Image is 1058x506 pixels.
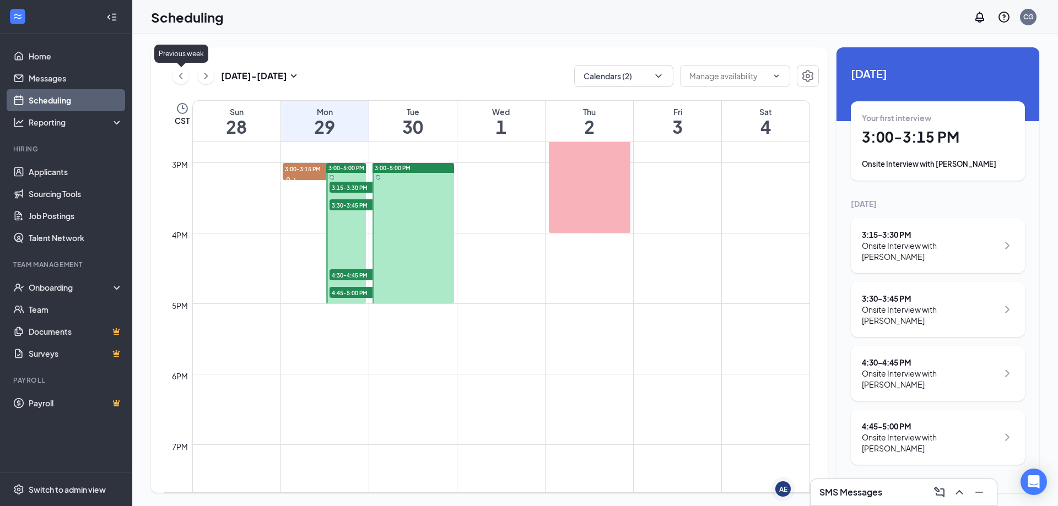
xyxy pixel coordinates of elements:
svg: Settings [13,484,24,495]
div: AE [779,485,787,494]
span: 4:45-5:00 PM [330,287,385,298]
div: 4:30 - 4:45 PM [862,357,998,368]
svg: WorkstreamLogo [12,11,23,22]
div: 7pm [170,440,190,453]
div: Mon [281,106,369,117]
a: September 28, 2025 [193,101,280,142]
button: Minimize [970,483,988,501]
h3: [DATE] - [DATE] [221,70,287,82]
h1: 29 [281,117,369,136]
div: Open Intercom Messenger [1021,469,1047,495]
a: September 29, 2025 [281,101,369,142]
h1: Scheduling [151,8,224,26]
h1: 28 [193,117,280,136]
a: October 3, 2025 [634,101,721,142]
div: Reporting [29,117,123,128]
svg: UserCheck [13,282,24,293]
span: 1 [293,176,296,184]
h1: 3:00 - 3:15 PM [862,128,1014,146]
span: 3:15-3:30 PM [330,182,385,193]
div: Sat [722,106,809,117]
svg: User [285,177,292,183]
svg: Minimize [973,486,986,499]
svg: Sync [329,175,334,180]
svg: Collapse [106,12,117,23]
div: Tue [369,106,457,117]
svg: ChevronRight [1001,303,1014,316]
svg: QuestionInfo [997,10,1011,24]
button: ChevronLeft [172,68,189,84]
div: Onsite Interview with [PERSON_NAME] [862,304,998,326]
svg: ChevronLeft [175,69,186,83]
h1: 3 [634,117,721,136]
svg: Analysis [13,117,24,128]
h1: 30 [369,117,457,136]
div: Fri [634,106,721,117]
button: ChevronRight [198,68,214,84]
div: Wed [457,106,545,117]
button: Calendars (2)ChevronDown [574,65,673,87]
a: October 2, 2025 [546,101,633,142]
a: DocumentsCrown [29,320,123,342]
a: October 4, 2025 [722,101,809,142]
h1: 2 [546,117,633,136]
svg: Settings [801,69,814,83]
div: 3pm [170,159,190,171]
div: Onboarding [29,282,114,293]
button: Settings [797,65,819,87]
div: 5pm [170,300,190,312]
svg: ChevronRight [1001,239,1014,252]
a: Messages [29,67,123,89]
svg: ChevronUp [953,486,966,499]
svg: Sync [375,175,381,180]
div: Switch to admin view [29,484,106,495]
a: October 1, 2025 [457,101,545,142]
span: 3:00-5:00 PM [375,164,411,172]
button: ComposeMessage [931,483,948,501]
span: [DATE] [851,65,1025,82]
a: Applicants [29,161,123,183]
div: 3:15 - 3:30 PM [862,229,998,240]
div: Previous week [154,45,208,63]
svg: ChevronRight [1001,431,1014,444]
div: [DATE] [851,198,1025,209]
a: Talent Network [29,227,123,249]
a: September 30, 2025 [369,101,457,142]
h1: 4 [722,117,809,136]
div: Sun [193,106,280,117]
h1: 1 [457,117,545,136]
a: Sourcing Tools [29,183,123,205]
div: Payroll [13,376,121,385]
svg: Notifications [973,10,986,24]
a: Home [29,45,123,67]
a: Scheduling [29,89,123,111]
div: 6pm [170,370,190,382]
div: 4:45 - 5:00 PM [862,421,998,432]
div: Hiring [13,144,121,154]
span: 3:00-3:15 PM [283,163,338,174]
span: CST [175,115,190,126]
svg: ChevronRight [201,69,212,83]
span: 3:30-3:45 PM [330,199,385,210]
h3: SMS Messages [819,486,882,498]
div: Your first interview [862,112,1014,123]
svg: ComposeMessage [933,486,946,499]
div: Onsite Interview with [PERSON_NAME] [862,432,998,454]
div: CG [1023,12,1034,21]
svg: SmallChevronDown [287,69,300,83]
a: PayrollCrown [29,392,123,414]
button: ChevronUp [951,483,968,501]
svg: ChevronRight [1001,367,1014,380]
a: SurveysCrown [29,342,123,364]
span: 4:30-4:45 PM [330,269,385,280]
a: Job Postings [29,205,123,227]
input: Manage availability [689,70,768,82]
a: Team [29,298,123,320]
svg: ChevronDown [653,70,664,81]
div: Team Management [13,260,121,269]
div: Thu [546,106,633,117]
svg: ChevronDown [772,72,781,80]
span: 3:00-5:00 PM [328,164,364,172]
div: Onsite Interview with [PERSON_NAME] [862,240,998,262]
